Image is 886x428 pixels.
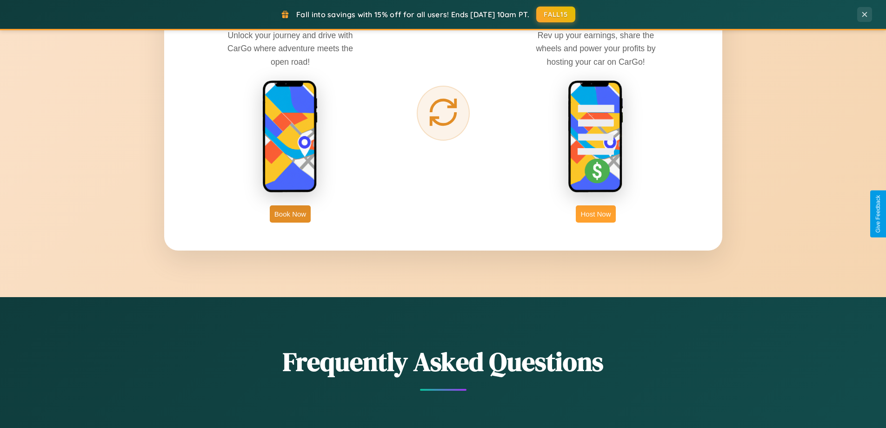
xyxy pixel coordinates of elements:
img: rent phone [262,80,318,194]
div: Give Feedback [875,195,881,233]
img: host phone [568,80,624,194]
button: Host Now [576,205,615,223]
p: Unlock your journey and drive with CarGo where adventure meets the open road! [220,29,360,68]
p: Rev up your earnings, share the wheels and power your profits by hosting your car on CarGo! [526,29,666,68]
span: Fall into savings with 15% off for all users! Ends [DATE] 10am PT. [296,10,529,19]
button: FALL15 [536,7,575,22]
button: Book Now [270,205,311,223]
h2: Frequently Asked Questions [164,344,722,380]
